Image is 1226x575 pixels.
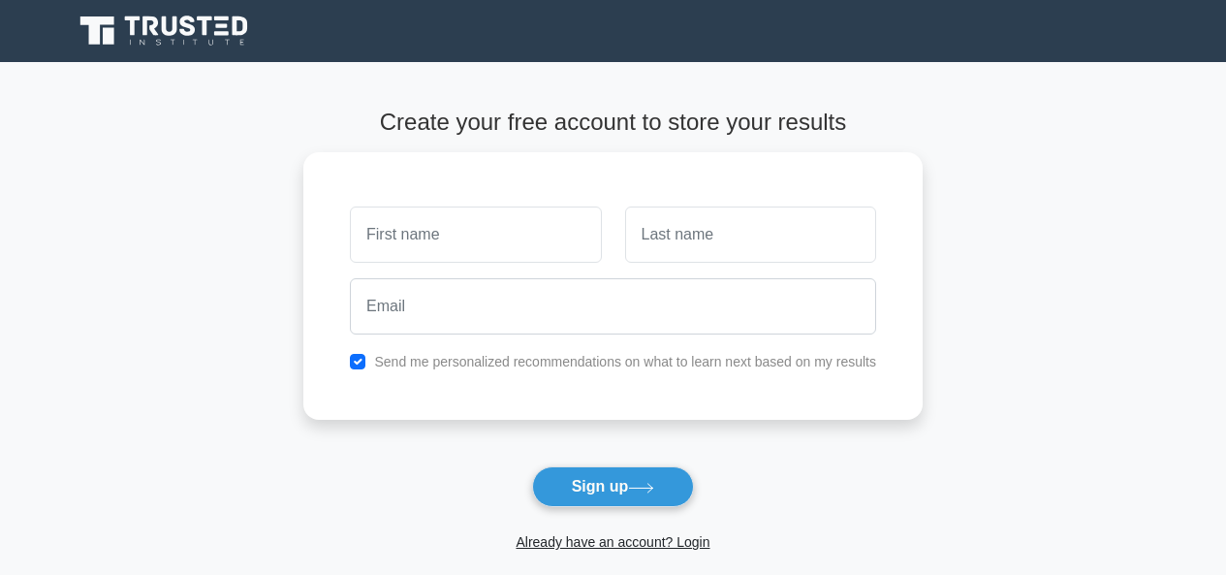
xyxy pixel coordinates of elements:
[303,109,923,137] h4: Create your free account to store your results
[625,207,876,263] input: Last name
[374,354,876,369] label: Send me personalized recommendations on what to learn next based on my results
[532,466,695,507] button: Sign up
[350,278,876,335] input: Email
[350,207,601,263] input: First name
[516,534,709,550] a: Already have an account? Login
